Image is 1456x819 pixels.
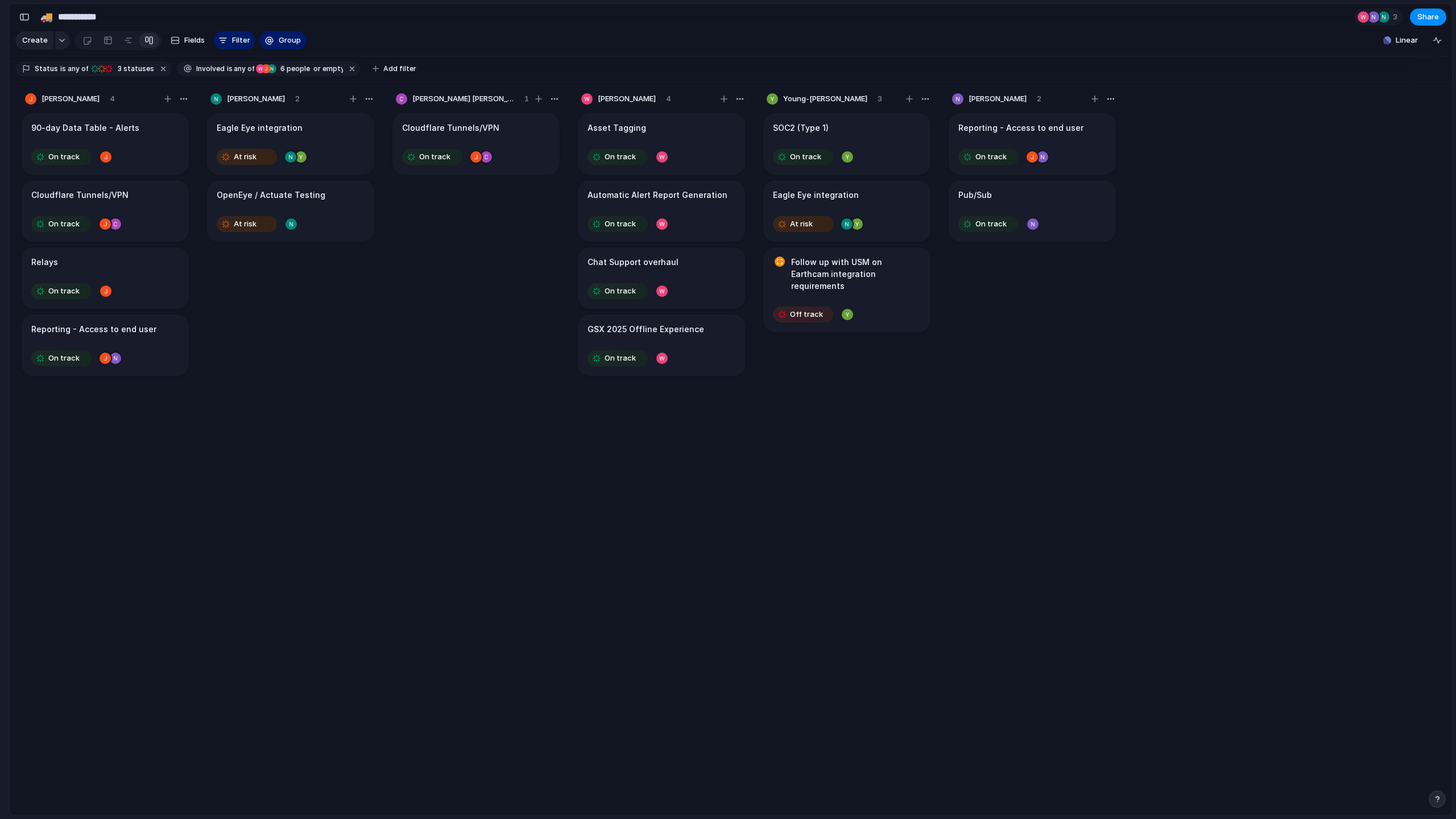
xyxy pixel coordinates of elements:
span: On track [419,151,450,163]
button: On track [585,215,651,233]
span: On track [605,353,636,364]
h1: Reporting - Access to end user [31,323,156,336]
div: 90-day Data Table - AlertsOn track [22,113,189,175]
span: or empty [312,64,343,74]
span: Young-[PERSON_NAME] [783,93,867,105]
span: 4 [666,93,671,105]
span: Off track [790,309,823,320]
span: any of [66,64,88,74]
span: At risk [234,218,257,230]
span: [PERSON_NAME] [42,93,100,105]
h1: Eagle Eye integration [217,122,303,134]
span: [PERSON_NAME] [598,93,656,105]
button: Group [259,31,307,49]
h1: Reporting - Access to end user [958,122,1083,134]
h1: Follow up with USM on Earthcam integration requirements [791,256,921,292]
div: Automatic Alert Report GenerationOn track [578,180,745,242]
div: Reporting - Access to end userOn track [949,113,1116,175]
div: Eagle Eye integrationAt risk [763,180,930,242]
h1: Relays [31,256,58,268]
button: On track [28,148,94,166]
h1: SOC2 (Type 1) [773,122,829,134]
h1: GSX 2025 Offline Experience [588,323,704,336]
span: [PERSON_NAME] [PERSON_NAME] [412,93,514,105]
span: On track [48,286,80,297]
div: Pub/SubOn track [949,180,1116,242]
span: Share [1417,11,1439,23]
button: On track [955,215,1021,233]
button: On track [585,349,651,367]
button: 🚚 [38,8,56,26]
div: Follow up with USM on Earthcam integration requirementsOff track [763,247,930,332]
button: On track [585,282,651,300]
span: 1 [524,93,529,105]
div: Cloudflare Tunnels/VPNOn track [392,113,560,175]
span: 2 [1037,93,1041,105]
button: Filter [214,31,255,49]
div: Asset TaggingOn track [578,113,745,175]
h1: 90-day Data Table - Alerts [31,122,139,134]
button: Fields [166,31,209,49]
span: Create [22,35,48,46]
div: GSX 2025 Offline ExperienceOn track [578,315,745,376]
button: At risk [214,148,280,166]
span: any of [233,64,255,74]
h1: Chat Support overhaul [588,256,679,268]
h1: Pub/Sub [958,189,992,201]
button: At risk [214,215,280,233]
div: SOC2 (Type 1)On track [763,113,930,175]
span: [PERSON_NAME] [969,93,1027,105]
button: On track [585,148,651,166]
span: On track [975,218,1007,230]
button: At risk [770,215,836,233]
button: Create [15,31,53,49]
span: 3 [114,64,123,73]
button: Linear [1379,32,1422,49]
span: 6 [277,64,287,73]
span: On track [48,353,80,364]
div: Reporting - Access to end userOn track [22,315,189,376]
button: isany of [225,63,257,75]
h1: Cloudflare Tunnels/VPN [402,122,499,134]
span: On track [48,151,80,163]
button: isany of [58,63,90,75]
div: RelaysOn track [22,247,189,309]
span: At risk [234,151,257,163]
button: Off track [770,305,836,324]
div: 🚚 [40,9,53,24]
span: On track [605,286,636,297]
span: 3 [1393,11,1401,23]
div: Chat Support overhaulOn track [578,247,745,309]
span: Group [279,35,301,46]
span: is [60,64,66,74]
button: On track [28,282,94,300]
span: Involved [196,64,225,74]
span: Fields [184,35,205,46]
span: On track [790,151,821,163]
button: 3 statuses [89,63,156,75]
span: Linear [1396,35,1418,46]
h1: Eagle Eye integration [773,189,859,201]
span: 2 [295,93,300,105]
button: 6 peopleor empty [255,63,345,75]
span: is [227,64,233,74]
button: Add filter [366,61,423,77]
span: Filter [232,35,250,46]
button: On track [770,148,836,166]
span: On track [605,218,636,230]
span: Add filter [383,64,416,74]
span: 3 [878,93,882,105]
h1: Asset Tagging [588,122,646,134]
span: statuses [114,64,154,74]
h1: Cloudflare Tunnels/VPN [31,189,129,201]
button: On track [399,148,465,166]
span: [PERSON_NAME] [227,93,285,105]
h1: OpenEye / Actuate Testing [217,189,325,201]
button: Share [1410,9,1446,26]
button: On track [28,215,94,233]
button: On track [28,349,94,367]
span: On track [975,151,1007,163]
button: On track [955,148,1021,166]
span: 4 [110,93,115,105]
span: people [277,64,310,74]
